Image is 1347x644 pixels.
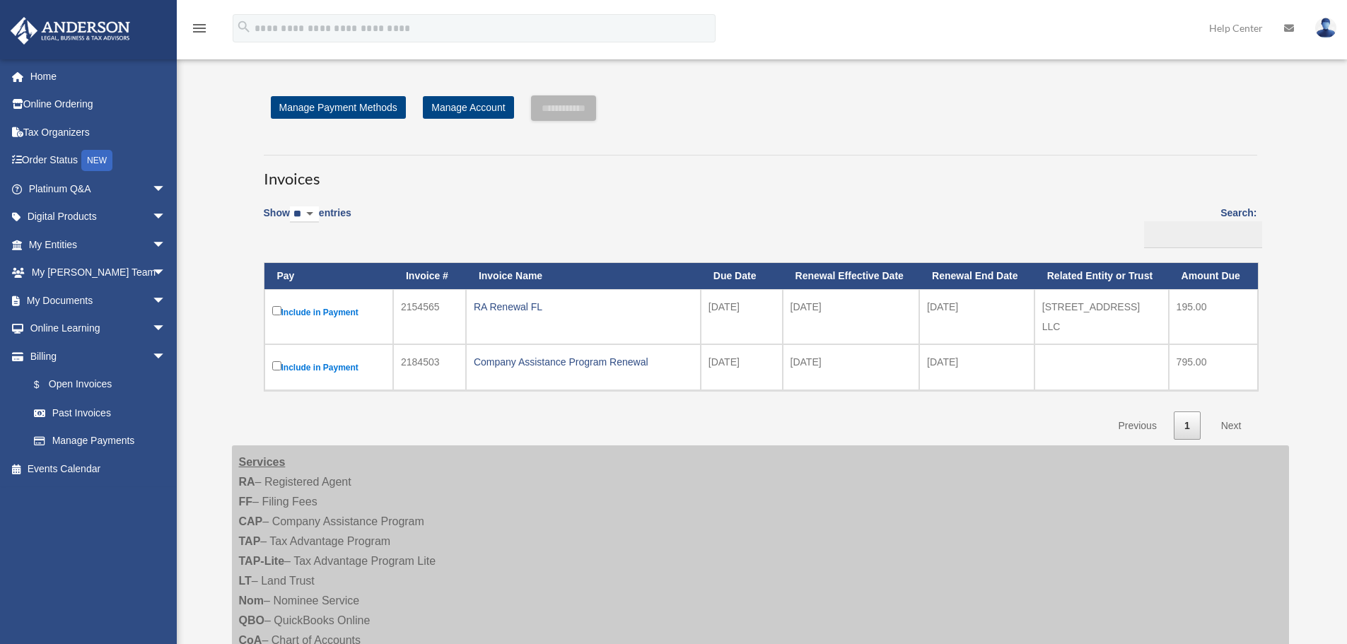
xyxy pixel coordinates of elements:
th: Invoice Name: activate to sort column ascending [466,263,701,289]
label: Include in Payment [272,303,385,321]
img: User Pic [1315,18,1336,38]
td: [DATE] [701,289,783,344]
span: arrow_drop_down [152,286,180,315]
label: Show entries [264,204,351,237]
span: $ [42,376,49,394]
td: 2184503 [393,344,466,390]
a: Past Invoices [20,399,180,427]
a: Order StatusNEW [10,146,187,175]
a: My Documentsarrow_drop_down [10,286,187,315]
a: Digital Productsarrow_drop_down [10,203,187,231]
div: NEW [81,150,112,171]
span: arrow_drop_down [152,259,180,288]
input: Include in Payment [272,361,281,370]
td: 795.00 [1169,344,1258,390]
td: 195.00 [1169,289,1258,344]
td: 2154565 [393,289,466,344]
span: arrow_drop_down [152,175,180,204]
th: Invoice #: activate to sort column ascending [393,263,466,289]
label: Include in Payment [272,358,385,376]
a: 1 [1174,411,1201,440]
strong: Nom [239,595,264,607]
input: Include in Payment [272,306,281,315]
a: Platinum Q&Aarrow_drop_down [10,175,187,203]
a: menu [191,25,208,37]
a: Manage Payment Methods [271,96,406,119]
th: Related Entity or Trust: activate to sort column ascending [1034,263,1169,289]
strong: FF [239,496,253,508]
td: [STREET_ADDRESS] LLC [1034,289,1169,344]
div: RA Renewal FL [474,297,693,317]
img: Anderson Advisors Platinum Portal [6,17,134,45]
td: [DATE] [919,344,1034,390]
td: [DATE] [701,344,783,390]
input: Search: [1144,221,1262,248]
a: Online Learningarrow_drop_down [10,315,187,343]
a: Online Ordering [10,90,187,119]
td: [DATE] [783,344,920,390]
a: My [PERSON_NAME] Teamarrow_drop_down [10,259,187,287]
a: Previous [1107,411,1167,440]
a: Billingarrow_drop_down [10,342,180,370]
td: [DATE] [783,289,920,344]
label: Search: [1139,204,1257,248]
i: menu [191,20,208,37]
strong: Services [239,456,286,468]
th: Pay: activate to sort column descending [264,263,393,289]
span: arrow_drop_down [152,315,180,344]
a: $Open Invoices [20,370,173,399]
strong: CAP [239,515,263,527]
strong: QBO [239,614,264,626]
h3: Invoices [264,155,1257,190]
a: Manage Account [423,96,513,119]
th: Renewal End Date: activate to sort column ascending [919,263,1034,289]
strong: TAP [239,535,261,547]
td: [DATE] [919,289,1034,344]
a: My Entitiesarrow_drop_down [10,230,187,259]
span: arrow_drop_down [152,203,180,232]
span: arrow_drop_down [152,342,180,371]
div: Company Assistance Program Renewal [474,352,693,372]
th: Due Date: activate to sort column ascending [701,263,783,289]
a: Next [1211,411,1252,440]
a: Home [10,62,187,90]
select: Showentries [290,206,319,223]
i: search [236,19,252,35]
a: Tax Organizers [10,118,187,146]
a: Manage Payments [20,427,180,455]
span: arrow_drop_down [152,230,180,259]
strong: RA [239,476,255,488]
strong: TAP-Lite [239,555,285,567]
th: Renewal Effective Date: activate to sort column ascending [783,263,920,289]
strong: LT [239,575,252,587]
a: Events Calendar [10,455,187,483]
th: Amount Due: activate to sort column ascending [1169,263,1258,289]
